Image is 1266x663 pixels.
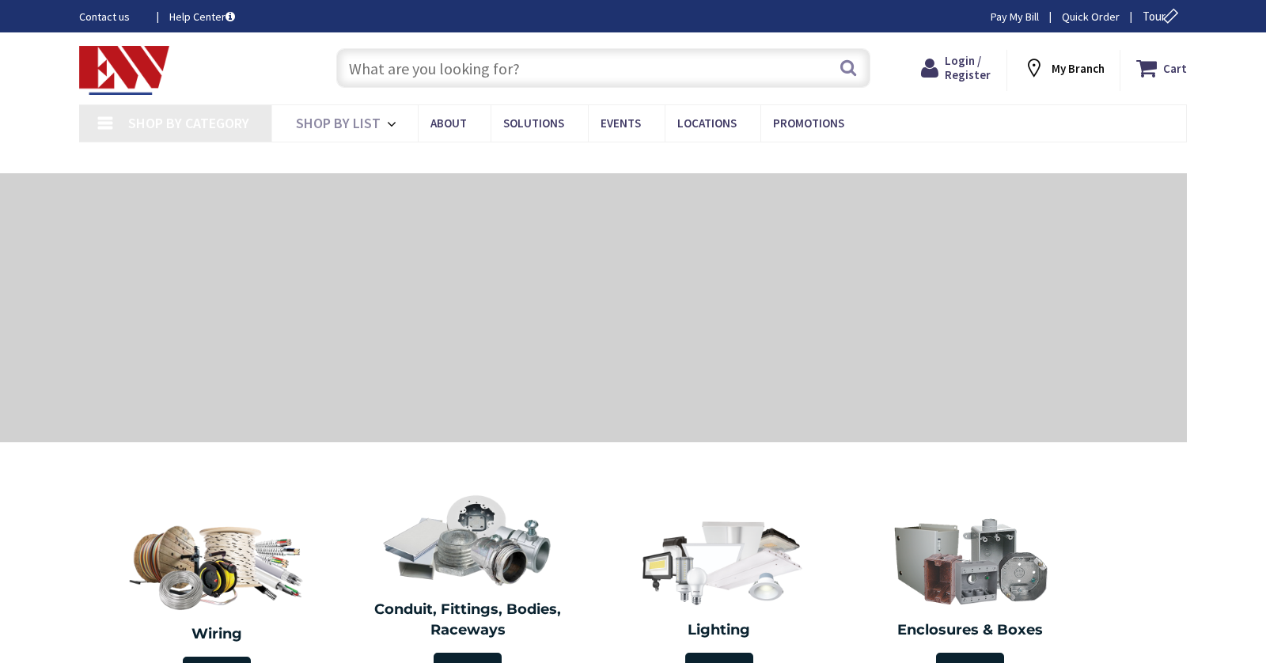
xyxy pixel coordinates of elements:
a: Contact us [79,9,144,25]
input: What are you looking for? [336,48,870,88]
span: Promotions [773,116,844,131]
span: Login / Register [945,53,991,82]
span: Solutions [503,116,564,131]
h2: Conduit, Fittings, Bodies, Raceways [354,600,582,640]
h2: Enclosures & Boxes [857,620,1085,641]
strong: Cart [1163,54,1187,82]
h2: Lighting [605,620,833,641]
a: Pay My Bill [991,9,1039,25]
span: Shop By List [296,114,381,132]
a: Quick Order [1062,9,1120,25]
span: Tour [1143,9,1183,24]
div: My Branch [1023,54,1105,82]
span: Events [601,116,641,131]
span: Locations [677,116,737,131]
span: Shop By Category [128,114,249,132]
img: Electrical Wholesalers, Inc. [79,46,169,95]
a: Login / Register [921,54,991,82]
a: Help Center [169,9,235,25]
a: Cart [1136,54,1187,82]
span: About [430,116,467,131]
h2: Wiring [99,624,335,645]
strong: My Branch [1052,61,1105,76]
